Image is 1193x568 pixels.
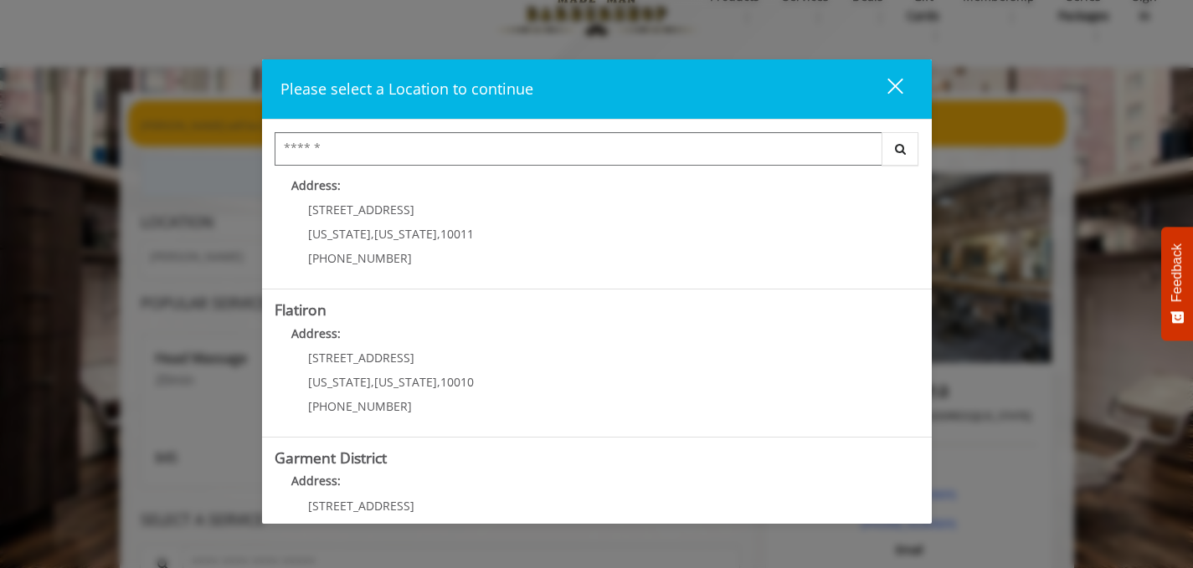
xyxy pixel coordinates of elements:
[291,473,341,489] b: Address:
[291,325,341,341] b: Address:
[371,374,374,390] span: ,
[291,177,341,193] b: Address:
[440,374,474,390] span: 10010
[275,448,387,468] b: Garment District
[308,498,414,514] span: [STREET_ADDRESS]
[308,350,414,366] span: [STREET_ADDRESS]
[440,226,474,242] span: 10011
[437,226,440,242] span: ,
[371,226,374,242] span: ,
[308,226,371,242] span: [US_STATE]
[374,226,437,242] span: [US_STATE]
[891,143,910,155] i: Search button
[308,202,414,217] span: [STREET_ADDRESS]
[1161,227,1193,340] button: Feedback - Show survey
[374,374,437,390] span: [US_STATE]
[275,132,919,174] div: Center Select
[275,132,882,166] input: Search Center
[1170,243,1185,302] span: Feedback
[280,79,533,99] span: Please select a Location to continue
[308,250,412,266] span: [PHONE_NUMBER]
[856,72,913,106] button: close dialog
[308,374,371,390] span: [US_STATE]
[308,398,412,414] span: [PHONE_NUMBER]
[275,299,327,320] b: Flatiron
[437,374,440,390] span: ,
[868,77,902,102] div: close dialog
